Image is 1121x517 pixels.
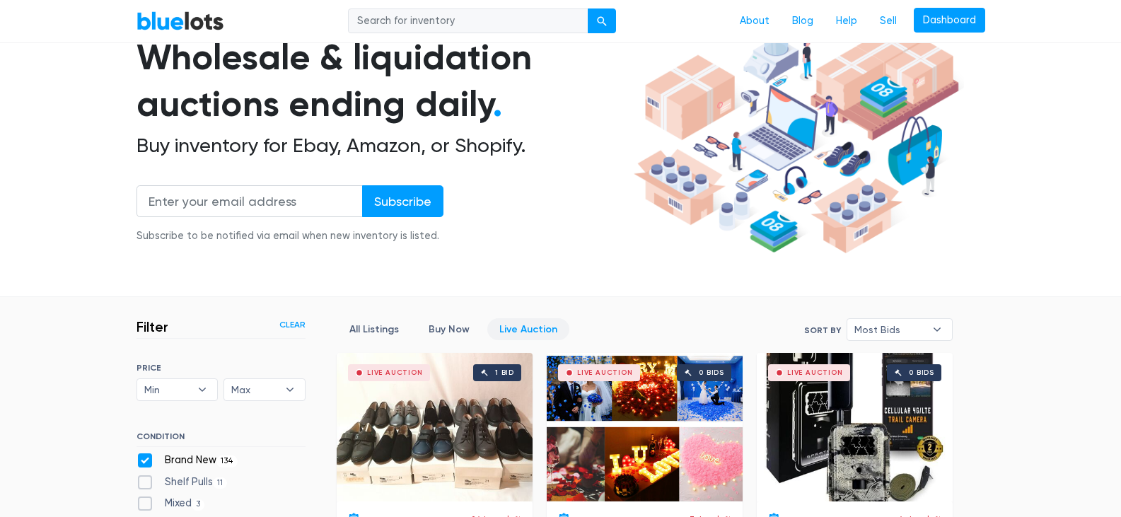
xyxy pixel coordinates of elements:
b: ▾ [187,379,217,400]
h6: PRICE [137,363,306,373]
div: Live Auction [367,369,423,376]
div: 1 bid [495,369,514,376]
a: Live Auction [487,318,569,340]
div: 0 bids [699,369,724,376]
label: Shelf Pulls [137,475,228,490]
span: Min [144,379,191,400]
span: 11 [213,477,228,489]
a: Live Auction 0 bids [757,353,953,501]
h3: Filter [137,318,168,335]
a: All Listings [337,318,411,340]
a: BlueLots [137,11,224,31]
h6: CONDITION [137,431,306,447]
div: 0 bids [909,369,934,376]
div: Live Auction [577,369,633,376]
span: 134 [216,455,238,467]
a: Live Auction 1 bid [337,353,533,501]
a: Clear [279,318,306,331]
label: Brand New [137,453,238,468]
span: Most Bids [854,319,925,340]
a: Live Auction 0 bids [547,353,743,501]
input: Subscribe [362,185,443,217]
img: hero-ee84e7d0318cb26816c560f6b4441b76977f77a177738b4e94f68c95b2b83dbb.png [629,3,964,260]
label: Mixed [137,496,205,511]
span: 3 [192,499,205,511]
b: ▾ [922,319,952,340]
b: ▾ [275,379,305,400]
h1: Wholesale & liquidation auctions ending daily [137,34,629,128]
a: Help [825,8,869,35]
input: Search for inventory [348,8,588,34]
input: Enter your email address [137,185,363,217]
a: Sell [869,8,908,35]
a: Blog [781,8,825,35]
a: Buy Now [417,318,482,340]
a: Dashboard [914,8,985,33]
h2: Buy inventory for Ebay, Amazon, or Shopify. [137,134,629,158]
span: . [493,83,502,125]
span: Max [231,379,278,400]
div: Subscribe to be notified via email when new inventory is listed. [137,228,443,244]
label: Sort By [804,324,841,337]
a: About [728,8,781,35]
div: Live Auction [787,369,843,376]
